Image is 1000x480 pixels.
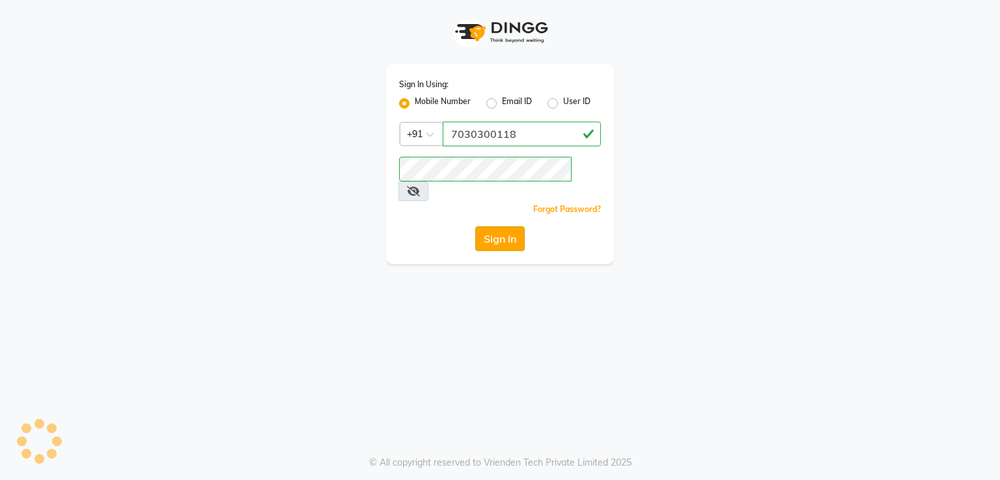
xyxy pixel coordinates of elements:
[502,96,532,111] label: Email ID
[415,96,471,111] label: Mobile Number
[475,226,525,251] button: Sign In
[399,157,572,181] input: Username
[399,79,449,90] label: Sign In Using:
[443,122,601,146] input: Username
[563,96,590,111] label: User ID
[448,13,552,51] img: logo1.svg
[533,204,601,214] a: Forgot Password?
